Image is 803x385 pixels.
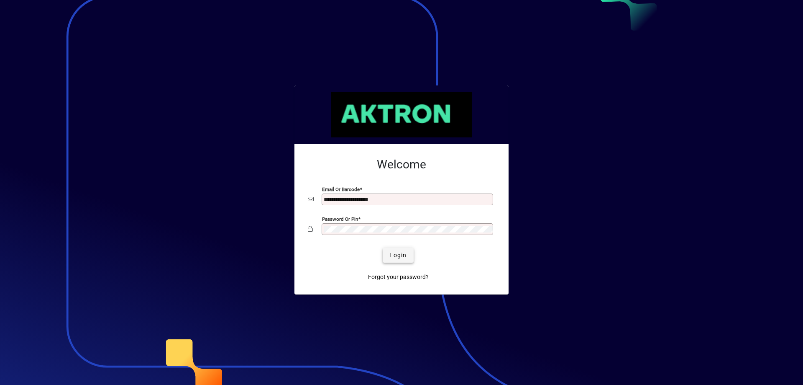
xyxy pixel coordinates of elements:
h2: Welcome [308,158,495,172]
a: Forgot your password? [365,269,432,284]
mat-label: Password or Pin [322,216,358,222]
button: Login [383,248,413,263]
mat-label: Email or Barcode [322,186,360,192]
span: Login [389,251,407,260]
span: Forgot your password? [368,273,429,282]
